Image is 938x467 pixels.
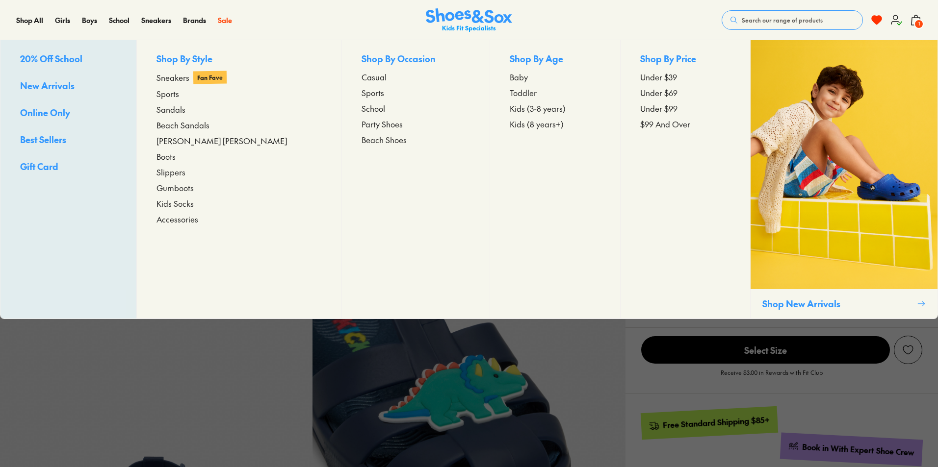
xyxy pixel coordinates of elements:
p: Shop By Style [156,52,321,67]
a: New Arrivals [20,79,117,94]
span: Casual [362,71,387,83]
span: Sneakers [156,72,189,83]
span: School [362,102,385,114]
a: Shoes & Sox [426,8,512,32]
span: Kids Socks [156,197,194,209]
a: Boys [82,15,97,25]
a: Party Shoes [362,118,470,130]
span: Slippers [156,166,185,178]
a: Slippers [156,166,321,178]
a: Kids Socks [156,197,321,209]
span: Gift Card [20,160,58,172]
a: Sneakers Fan Fave [156,71,321,84]
span: Boots [156,150,176,162]
a: Girls [55,15,70,25]
span: Beach Sandals [156,119,209,131]
div: Book in With Expert Shoe Crew [802,442,915,458]
a: Baby [510,71,600,83]
button: Select Size [641,336,890,364]
p: Shop New Arrivals [762,297,913,310]
a: Beach Shoes [362,134,470,146]
a: Toddler [510,87,600,98]
a: Under $99 [640,102,730,114]
span: Baby [510,71,528,83]
span: Search our range of products [742,16,823,25]
div: Free Standard Shipping $85+ [662,415,770,431]
a: Sports [156,88,321,99]
span: [PERSON_NAME] [PERSON_NAME] [156,135,287,147]
a: Kids (8 years+) [510,118,600,130]
span: 20% Off School [20,52,82,65]
span: Under $39 [640,71,677,83]
a: Accessories [156,213,321,225]
a: Brands [183,15,206,25]
a: $99 And Over [640,118,730,130]
a: School [362,102,470,114]
a: [PERSON_NAME] [PERSON_NAME] [156,135,321,147]
span: Beach Shoes [362,134,407,146]
button: 1 [910,9,922,31]
a: School [109,15,130,25]
p: Shop By Occasion [362,52,470,67]
span: Accessories [156,213,198,225]
span: Under $99 [640,102,677,114]
button: Search our range of products [722,10,863,30]
a: Shop New Arrivals [750,40,938,319]
p: Shop By Age [510,52,600,67]
a: Casual [362,71,470,83]
span: Kids (3-8 years) [510,102,566,114]
p: Fan Fave [193,71,227,84]
a: Online Only [20,106,117,121]
span: Under $69 [640,87,677,98]
a: Book in With Expert Shoe Crew [780,433,923,467]
a: Under $39 [640,71,730,83]
span: Gumboots [156,182,194,194]
a: Sandals [156,103,321,115]
span: 1 [914,19,924,29]
a: 20% Off School [20,52,117,67]
a: Kids (3-8 years) [510,102,600,114]
a: Shop All [16,15,43,25]
img: SNS_WEBASSETS_CollectionHero_1280x1600_2_fb232889-267f-4fcf-bba8-825bf368b813.png [751,40,938,289]
button: Add to wishlist [894,336,922,364]
a: Gumboots [156,182,321,194]
a: Beach Sandals [156,119,321,131]
span: Sports [362,87,384,98]
span: Toddler [510,87,537,98]
a: Sports [362,87,470,98]
a: Free Standard Shipping $85+ [640,406,778,440]
span: $99 And Over [640,118,690,130]
span: Party Shoes [362,118,403,130]
span: Sandals [156,103,185,115]
span: Sports [156,88,179,99]
span: Best Sellers [20,133,66,146]
a: Sneakers [141,15,171,25]
a: Sale [218,15,232,25]
p: Receive $3.00 in Rewards with Fit Club [721,368,823,386]
a: Under $69 [640,87,730,98]
a: Best Sellers [20,133,117,148]
a: Gift Card [20,160,117,175]
span: Online Only [20,106,70,119]
a: Boots [156,150,321,162]
p: Shop By Price [640,52,730,67]
img: SNS_Logo_Responsive.svg [426,8,512,32]
span: New Arrivals [20,79,75,92]
span: Kids (8 years+) [510,118,564,130]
